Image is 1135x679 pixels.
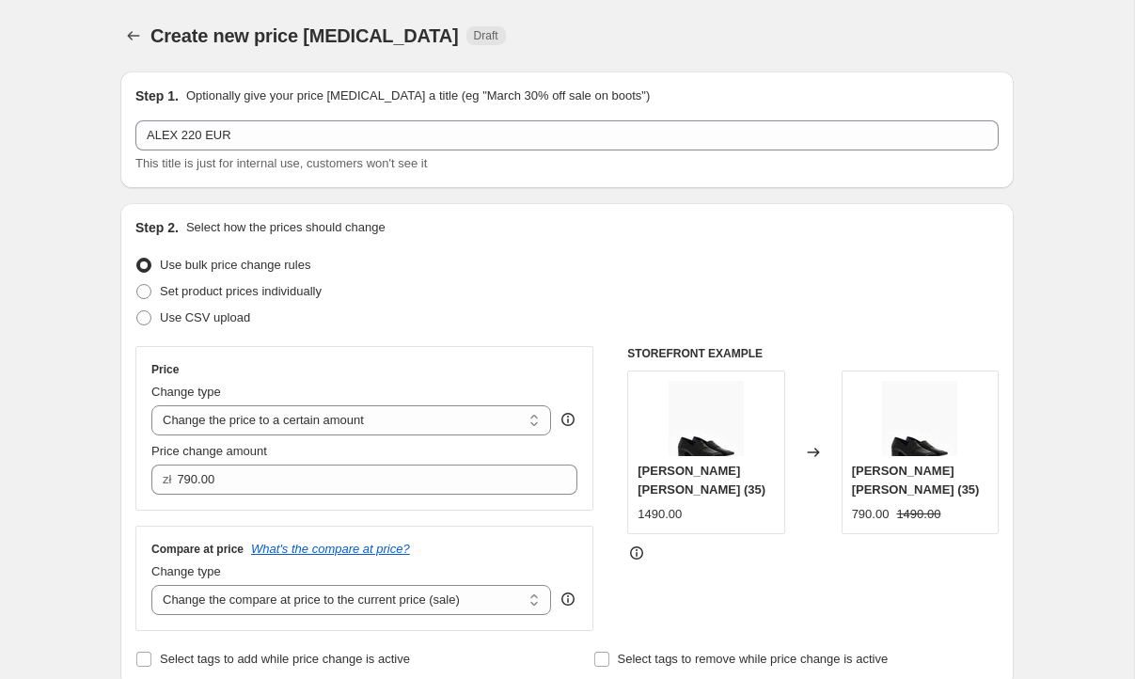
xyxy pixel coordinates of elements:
[177,465,548,495] input: 80.00
[618,652,889,666] span: Select tags to remove while price change is active
[251,542,410,556] button: What's the compare at price?
[151,444,267,458] span: Price change amount
[135,156,427,170] span: This title is just for internal use, customers won't see it
[638,505,682,524] div: 1490.00
[150,25,459,46] span: Create new price [MEDICAL_DATA]
[669,381,744,456] img: VandaNovak_Alex_Cristal_Black_01_80x.jpg
[163,472,171,486] span: zł
[151,542,244,557] h3: Compare at price
[638,464,765,497] span: [PERSON_NAME] [PERSON_NAME] (35)
[135,87,179,105] h2: Step 1.
[151,564,221,578] span: Change type
[559,410,577,429] div: help
[186,218,386,237] p: Select how the prices should change
[160,258,310,272] span: Use bulk price change rules
[559,590,577,608] div: help
[151,362,179,377] h3: Price
[474,28,498,43] span: Draft
[120,23,147,49] button: Price change jobs
[151,385,221,399] span: Change type
[186,87,650,105] p: Optionally give your price [MEDICAL_DATA] a title (eg "March 30% off sale on boots")
[160,310,250,324] span: Use CSV upload
[896,505,940,524] strike: 1490.00
[852,464,980,497] span: [PERSON_NAME] [PERSON_NAME] (35)
[160,284,322,298] span: Set product prices individually
[135,120,999,150] input: 30% off holiday sale
[852,505,890,524] div: 790.00
[135,218,179,237] h2: Step 2.
[160,652,410,666] span: Select tags to add while price change is active
[882,381,957,456] img: VandaNovak_Alex_Cristal_Black_01_80x.jpg
[627,346,999,361] h6: STOREFRONT EXAMPLE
